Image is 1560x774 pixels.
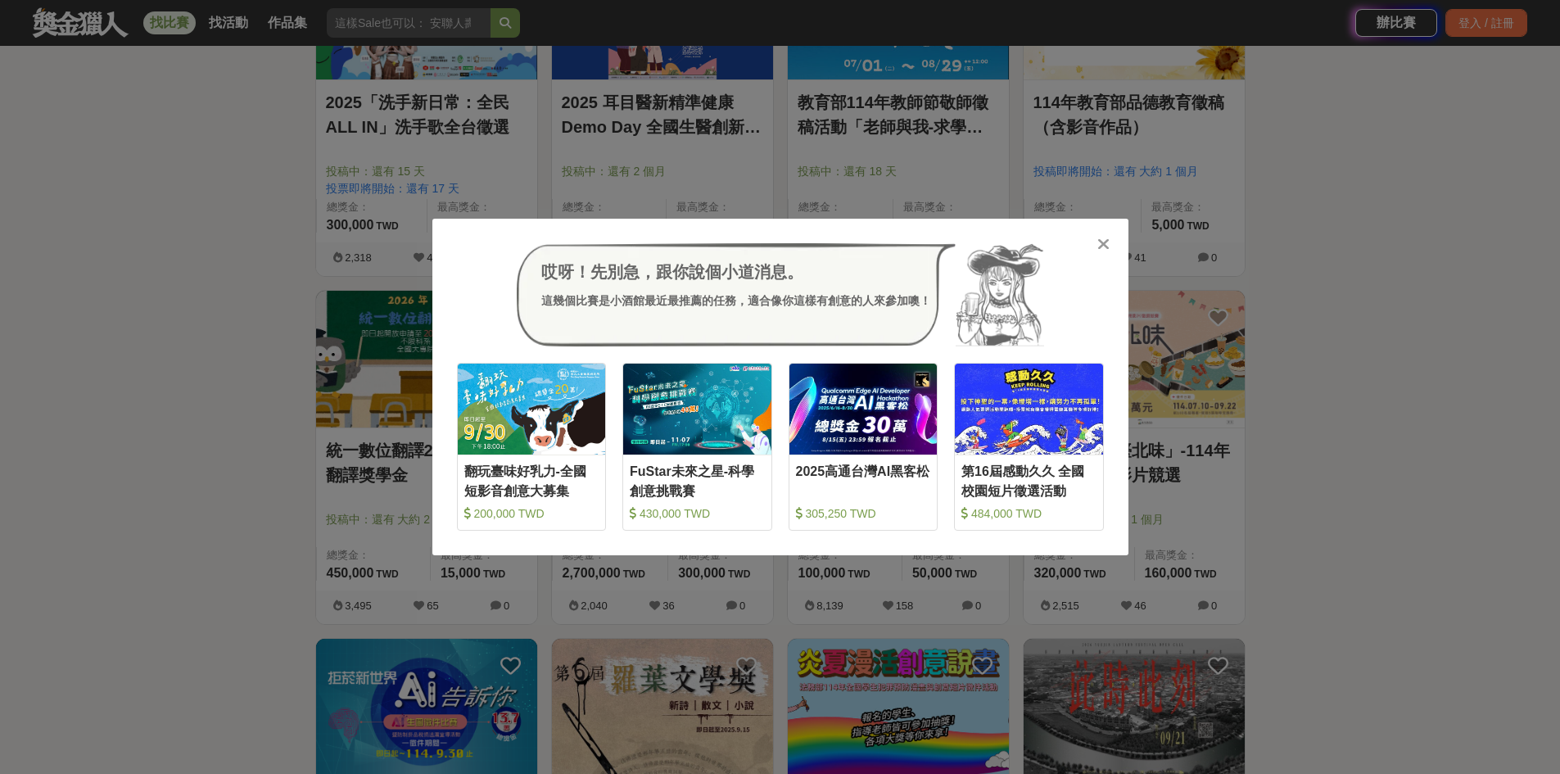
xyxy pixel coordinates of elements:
[630,462,765,499] div: FuStar未來之星-科學創意挑戰賽
[464,462,599,499] div: 翻玩臺味好乳力-全國短影音創意大募集
[789,364,938,455] img: Cover Image
[457,363,607,531] a: Cover Image翻玩臺味好乳力-全國短影音創意大募集 200,000 TWD
[955,364,1103,455] img: Cover Image
[622,363,772,531] a: Cover ImageFuStar未來之星-科學創意挑戰賽 430,000 TWD
[630,505,765,522] div: 430,000 TWD
[464,505,599,522] div: 200,000 TWD
[789,363,938,531] a: Cover Image2025高通台灣AI黑客松 305,250 TWD
[541,260,931,284] div: 哎呀！先別急，跟你說個小道消息。
[796,462,931,499] div: 2025高通台灣AI黑客松
[961,505,1097,522] div: 484,000 TWD
[458,364,606,455] img: Cover Image
[796,505,931,522] div: 305,250 TWD
[961,462,1097,499] div: 第16屆感動久久 全國校園短片徵選活動
[954,363,1104,531] a: Cover Image第16屆感動久久 全國校園短片徵選活動 484,000 TWD
[623,364,771,455] img: Cover Image
[541,292,931,310] div: 這幾個比賽是小酒館最近最推薦的任務，適合像你這樣有創意的人來參加噢！
[956,243,1044,346] img: Avatar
